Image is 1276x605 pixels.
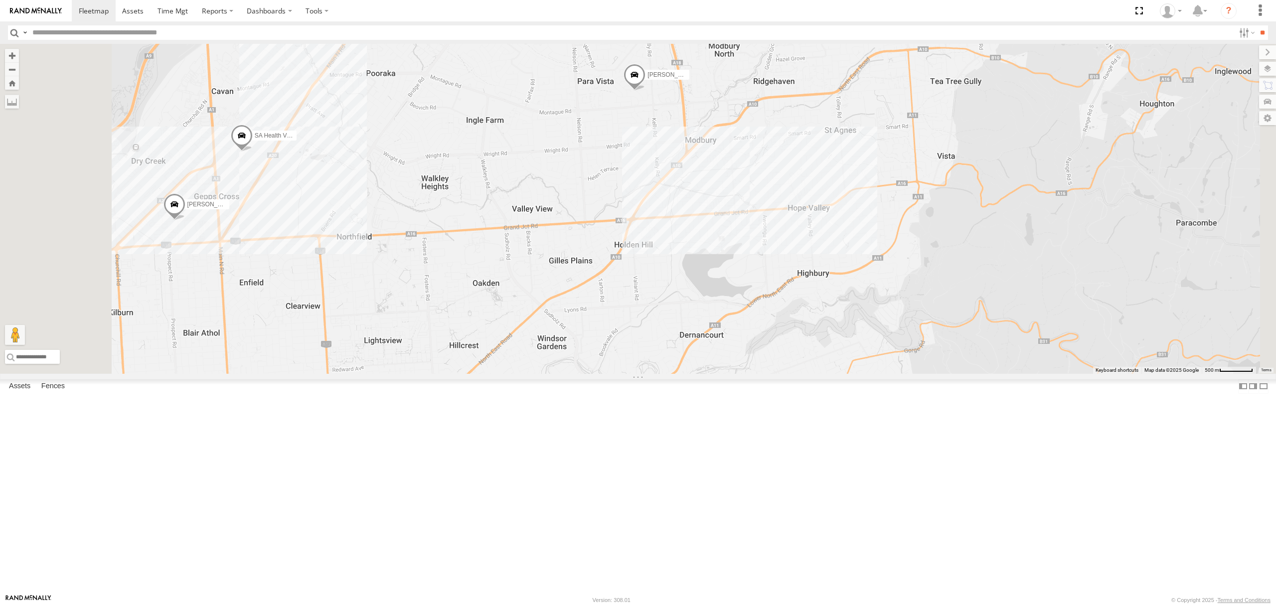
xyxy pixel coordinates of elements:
[1259,111,1276,125] label: Map Settings
[5,76,19,90] button: Zoom Home
[1096,367,1138,374] button: Keyboard shortcuts
[1156,3,1185,18] div: Peter Lu
[5,325,25,345] button: Drag Pegman onto the map to open Street View
[1235,25,1257,40] label: Search Filter Options
[1144,367,1199,373] span: Map data ©2025 Google
[187,201,237,208] span: [PERSON_NAME]
[1171,597,1271,603] div: © Copyright 2025 -
[5,62,19,76] button: Zoom out
[4,379,35,393] label: Assets
[1202,367,1256,374] button: Map Scale: 500 m per 64 pixels
[1205,367,1219,373] span: 500 m
[1238,379,1248,394] label: Dock Summary Table to the Left
[10,7,62,14] img: rand-logo.svg
[1259,379,1269,394] label: Hide Summary Table
[647,71,697,78] span: [PERSON_NAME]
[1261,368,1272,372] a: Terms (opens in new tab)
[5,49,19,62] button: Zoom in
[1248,379,1258,394] label: Dock Summary Table to the Right
[21,25,29,40] label: Search Query
[36,379,70,393] label: Fences
[1218,597,1271,603] a: Terms and Conditions
[5,595,51,605] a: Visit our Website
[1221,3,1237,19] i: ?
[593,597,631,603] div: Version: 308.01
[5,95,19,109] label: Measure
[255,132,296,139] span: SA Health VDC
